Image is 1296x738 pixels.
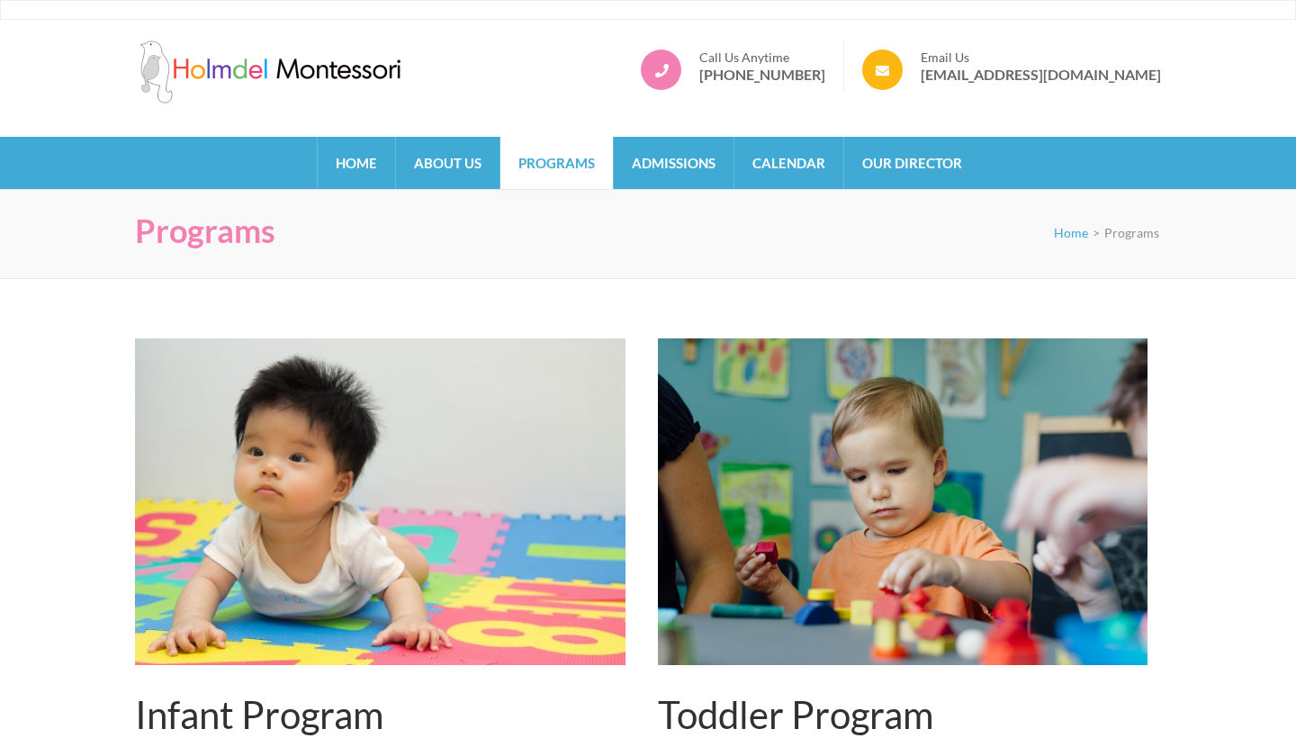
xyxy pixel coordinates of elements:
a: Our Director [844,137,980,189]
a: Admissions [614,137,733,189]
h2: Toddler Program [658,692,1148,737]
a: [EMAIL_ADDRESS][DOMAIN_NAME] [921,66,1161,84]
a: Calendar [734,137,843,189]
img: Holmdel Montessori School [135,40,405,103]
span: Call Us Anytime [699,49,825,66]
span: > [1093,225,1100,240]
h2: Infant Program [135,692,625,737]
a: Home [1054,225,1088,240]
span: Email Us [921,49,1161,66]
a: Programs [500,137,613,189]
a: Home [318,137,395,189]
a: About Us [396,137,499,189]
a: [PHONE_NUMBER] [699,66,825,84]
h1: Programs [135,211,275,250]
